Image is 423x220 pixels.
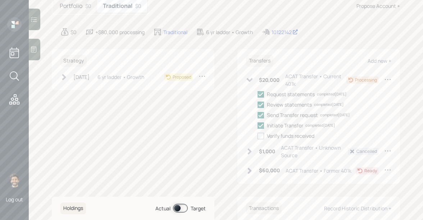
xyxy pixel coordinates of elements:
[356,148,377,155] div: Cancelled
[259,77,279,83] h6: $20,000
[60,202,86,214] h6: Holdings
[246,202,282,214] h6: Transactions
[305,123,335,128] div: completed [DATE]
[317,92,346,97] div: completed [DATE]
[267,90,315,98] div: Request statements
[364,168,377,174] div: Ready
[191,205,206,212] div: Target
[7,173,22,187] img: eric-schwartz-headshot.png
[135,2,141,10] div: $0
[103,3,132,9] h5: Traditional
[281,144,348,159] div: ACAT Transfer • Unknown Source
[70,28,77,36] div: $0
[267,122,303,129] div: Initiate Transfer
[320,112,350,118] div: completed [DATE]
[60,3,82,9] h5: Portfolio
[259,168,280,174] h6: $60,000
[73,73,90,81] div: [DATE]
[324,205,391,212] div: Record Historic Distribution +
[246,55,273,67] h6: Transfers
[163,28,187,36] div: Traditional
[259,149,275,155] h6: $1,000
[267,101,312,108] div: Review statements
[272,28,298,36] div: 10122142
[285,72,346,88] div: ACAT Transfer • Current 401k
[97,73,144,81] div: 6 yr ladder • Growth
[60,55,87,67] h6: Strategy
[206,28,253,36] div: 6 yr ladder • Growth
[95,28,145,36] div: +$80,000 processing
[356,2,400,10] div: Propose Account +
[355,77,377,83] div: Processing
[368,57,391,64] div: Add new +
[173,74,191,80] div: Proposed
[155,205,170,212] div: Actual
[267,132,314,140] div: Verify funds received
[286,167,351,174] div: ACAT Transfer • Former 401k
[6,196,23,203] div: Log out
[314,102,344,107] div: completed [DATE]
[267,111,318,119] div: Send Transfer request
[85,2,91,10] div: $0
